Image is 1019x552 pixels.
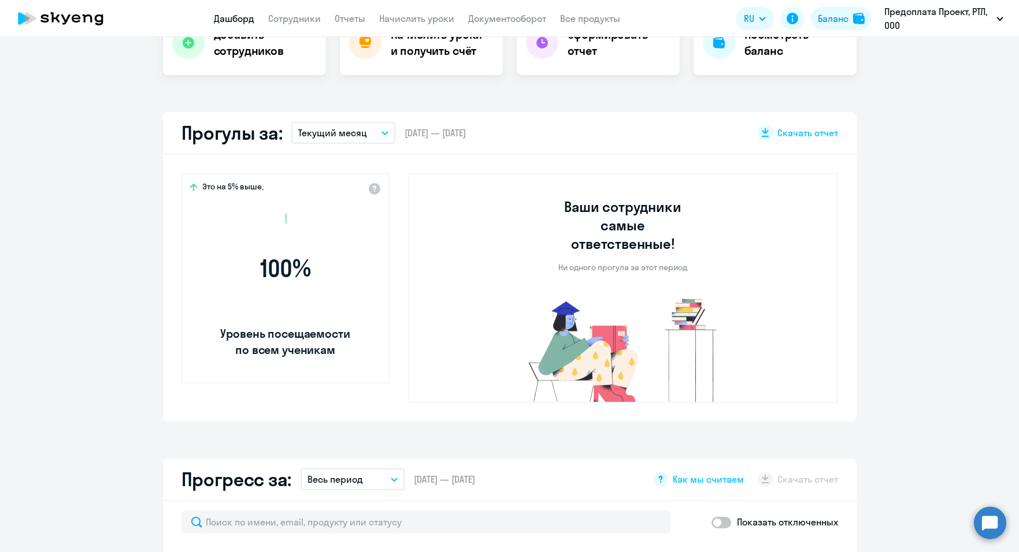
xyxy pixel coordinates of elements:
span: [DATE] — [DATE] [405,126,466,139]
h4: Посмотреть баланс [744,27,847,59]
h4: Добавить сотрудников [214,27,317,59]
p: Текущий месяц [298,126,367,140]
span: Скачать отчет [777,126,838,139]
p: Ни одного прогула за этот период [558,262,687,273]
a: Отчеты [335,13,365,24]
button: RU [736,7,774,30]
span: 100 % [219,255,352,282]
a: Сотрудники [268,13,321,24]
a: Все продукты [560,13,620,24]
p: Весь период [307,472,363,486]
p: Предоплата Проект, РТЛ, ООО [884,5,992,32]
h4: Сформировать отчет [568,27,670,59]
div: Баланс [818,12,848,25]
img: no-truants [507,296,739,402]
input: Поиск по имени, email, продукту или статусу [181,510,670,534]
span: [DATE] — [DATE] [414,473,475,486]
h2: Прогулы за: [181,121,283,144]
a: Дашборд [214,13,254,24]
button: Балансbalance [811,7,872,30]
span: Как мы считаем [673,473,744,486]
span: Это на 5% выше, [202,181,264,195]
button: Текущий месяц [291,122,395,144]
button: Весь период [301,468,405,490]
p: Показать отключенных [737,515,838,529]
button: Предоплата Проект, РТЛ, ООО [879,5,1009,32]
a: Начислить уроки [379,13,454,24]
span: Уровень посещаемости по всем ученикам [219,326,352,358]
h2: Прогресс за: [181,468,291,491]
img: balance [853,13,865,24]
h4: Начислить уроки и получить счёт [391,27,491,59]
h3: Ваши сотрудники самые ответственные! [549,197,697,253]
span: RU [744,12,754,25]
a: Документооборот [468,13,546,24]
